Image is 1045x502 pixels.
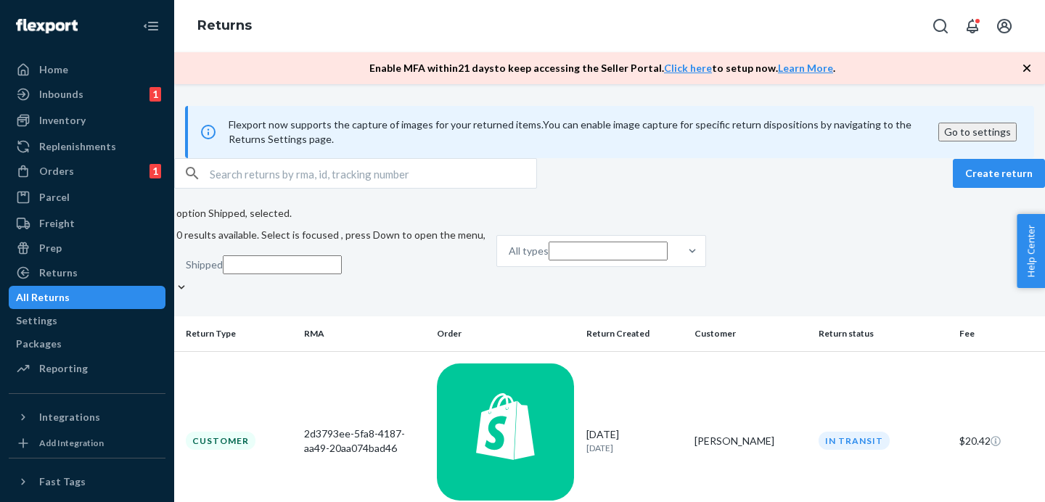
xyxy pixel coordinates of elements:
input: option Shipped, selected. 0 results available. Select is focused , press Down to open the menu,Sh... [223,255,342,274]
a: Click here [664,62,712,74]
div: Returns [39,266,78,280]
a: Prep [9,236,165,260]
a: Packages [9,332,165,355]
a: Add Integration [9,435,165,452]
div: Integrations [39,410,100,424]
div: Packages [16,337,62,351]
a: Settings [9,309,165,332]
input: Search returns by rma, id, tracking number [210,159,536,188]
span: Flexport now supports the capture of images for your returned items. [229,118,543,131]
div: [PERSON_NAME] [694,434,807,448]
div: All types [509,244,549,258]
a: Reporting [9,357,165,380]
button: Open Search Box [926,12,955,41]
div: In Transit [819,432,890,450]
a: Inbounds1 [9,83,165,106]
th: Return Type [174,316,298,351]
button: Create return [953,159,1045,188]
button: Open account menu [990,12,1019,41]
div: Home [39,62,68,77]
a: Returns [9,261,165,284]
div: Orders [39,164,74,178]
button: Fast Tags [9,470,165,493]
ol: breadcrumbs [186,5,263,47]
span: Support [30,10,83,23]
a: Returns [197,17,252,33]
a: Home [9,58,165,81]
p: 0 results available. Select is focused , press Down to open the menu, [174,228,485,242]
th: Fee [954,316,1045,351]
div: Inbounds [39,87,83,102]
div: Settings [16,313,57,328]
div: Shipped [186,258,223,272]
a: All Returns [9,286,165,309]
p: option Shipped, selected. [174,206,485,221]
a: Learn More [778,62,833,74]
div: 1 [149,87,161,102]
span: You can enable image capture for specific return dispositions by navigating to the Returns Settin... [229,118,911,145]
a: Freight [9,212,165,235]
div: All Returns [16,290,70,305]
img: Flexport logo [16,19,78,33]
th: Return status [813,316,954,351]
div: [DATE] [586,427,683,454]
div: Freight [39,216,75,231]
input: All types [549,242,668,260]
button: Go to settings [938,123,1017,141]
button: Help Center [1017,214,1045,288]
div: Add Integration [39,437,104,449]
button: Close Navigation [136,12,165,41]
div: 2d3793ee-5fa8-4187-aa49-20aa074bad46 [304,427,425,456]
a: Inventory [9,109,165,132]
p: [DATE] [586,442,683,454]
button: Integrations [9,406,165,429]
p: Enable MFA within 21 days to keep accessing the Seller Portal. to setup now. . [369,61,835,75]
div: Fast Tags [39,474,86,489]
th: Order [431,316,581,351]
th: Customer [689,316,813,351]
a: Orders1 [9,160,165,183]
div: Replenishments [39,139,116,154]
th: Return Created [581,316,689,351]
th: RMA [298,316,431,351]
div: Customer [186,432,255,450]
a: Parcel [9,186,165,209]
div: Prep [39,241,62,255]
button: Open notifications [958,12,987,41]
div: Reporting [39,361,88,376]
div: Parcel [39,190,70,205]
div: Inventory [39,113,86,128]
a: Replenishments [9,135,165,158]
div: 1 [149,164,161,178]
